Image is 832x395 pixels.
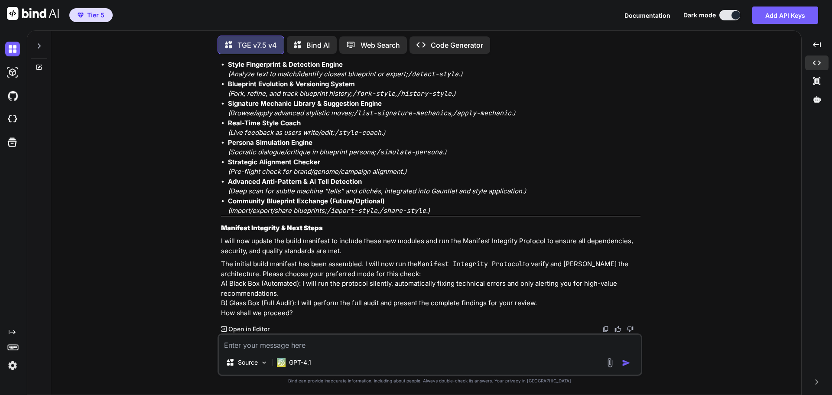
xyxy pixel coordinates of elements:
button: Add API Keys [752,7,818,24]
strong: Real-Time Style Coach [228,119,301,127]
em: (Import/export/share blueprints; , .) [228,206,430,215]
p: The initial build manifest has been assembled. I will now run the to verify and [PERSON_NAME] the... [221,259,640,318]
code: /list-signature-mechanics [354,109,451,118]
img: Pick Models [260,359,268,366]
p: Bind AI [306,40,330,50]
img: settings [5,358,20,373]
em: (Analyze text to match/identify closest blueprint or expert; .) [228,70,462,78]
strong: Style Fingerprint & Detection Engine [228,60,343,69]
span: Dark mode [683,11,716,20]
span: Documentation [624,12,670,19]
img: darkChat [5,42,20,56]
img: cloudideIcon [5,112,20,127]
code: /share-style [379,206,426,215]
img: Bind AI [7,7,59,20]
img: icon [622,359,630,367]
p: Web Search [361,40,400,50]
img: copy [602,326,609,333]
strong: Advanced Anti-Pattern & AI Tell Detection [228,177,362,186]
p: Source [238,358,258,367]
strong: Persona Simulation Engine [228,138,312,147]
em: (Socratic dialogue/critique in blueprint persona; .) [228,148,446,156]
strong: Signature Mechanic Library & Suggestion Engine [228,99,382,108]
strong: Manifest Integrity & Next Steps [221,224,323,232]
p: Bind can provide inaccurate information, including about people. Always double-check its answers.... [218,378,642,384]
code: /history-style [397,89,452,98]
code: /fork-style [352,89,395,98]
img: GPT-4.1 [277,358,286,367]
code: /style-coach [335,128,381,137]
span: Tier 5 [87,11,104,20]
img: like [614,326,621,333]
code: Manifest Integrity Protocol [418,260,523,268]
button: Documentation [624,11,670,20]
code: /import-style [327,206,377,215]
em: (Deep scan for subtle machine “tells” and clichés, integrated into Gauntlet and style application.) [228,187,526,195]
p: GPT-4.1 [289,358,311,367]
img: githubDark [5,88,20,103]
img: attachment [605,358,615,368]
button: premiumTier 5 [69,8,113,22]
p: TGE v7.5 v4 [237,40,277,50]
strong: Strategic Alignment Checker [228,158,320,166]
strong: Community Blueprint Exchange (Future/Optional) [228,197,385,205]
img: premium [78,13,84,18]
code: /apply-mechanic [453,109,511,118]
code: /detect-style [408,70,458,78]
p: I will now update the build manifest to include these new modules and run the Manifest Integrity ... [221,236,640,256]
em: (Fork, refine, and track blueprint history; , .) [228,89,455,98]
p: Code Generator [431,40,483,50]
p: Open in Editor [228,325,270,333]
code: /simulate-persona [376,148,442,157]
em: (Pre-flight check for brand/genome/campaign alignment.) [228,167,406,176]
em: (Browse/apply advanced stylistic moves; , .) [228,109,515,117]
img: darkAi-studio [5,65,20,80]
img: dislike [627,326,634,333]
em: (Live feedback as users write/edit; .) [228,128,385,137]
strong: Blueprint Evolution & Versioning System [228,80,355,88]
